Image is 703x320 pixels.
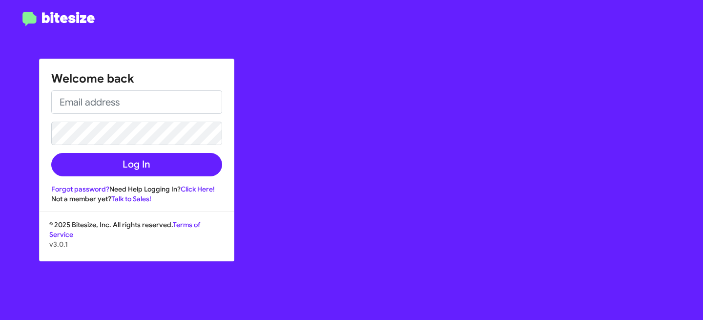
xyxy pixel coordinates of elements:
button: Log In [51,153,222,176]
a: Forgot password? [51,185,109,193]
input: Email address [51,90,222,114]
h1: Welcome back [51,71,222,86]
a: Click Here! [181,185,215,193]
div: Not a member yet? [51,194,222,204]
a: Terms of Service [49,220,200,239]
p: v3.0.1 [49,239,224,249]
div: Need Help Logging In? [51,184,222,194]
a: Talk to Sales! [111,194,151,203]
div: © 2025 Bitesize, Inc. All rights reserved. [40,220,234,261]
